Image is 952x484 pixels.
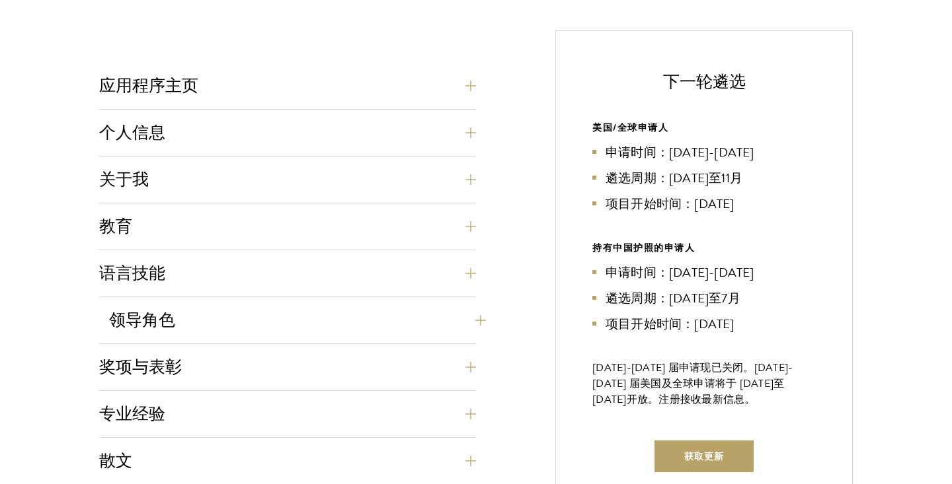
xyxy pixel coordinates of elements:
[592,121,668,135] font: 美国/全球申请人
[99,445,476,477] button: 散文
[606,143,754,162] font: 申请时间：[DATE]-[DATE]
[99,211,476,242] button: 教育
[99,75,198,96] font: 应用程序主页
[99,169,149,190] font: 关于我
[99,398,476,430] button: 专业经验
[684,450,724,464] font: 获取更新
[99,351,476,383] button: 奖项与表彰
[99,403,165,424] font: 专业经验
[606,263,754,282] font: 申请时间：[DATE]-[DATE]
[606,194,734,213] font: 项目开始时间：[DATE]
[606,168,742,188] font: 遴选周期：[DATE]至11月
[99,117,476,149] button: 个人信息
[592,360,793,407] font: [DATE]-[DATE] 届申请现已关闭。[DATE]-[DATE] 届美国及全球申请将于 [DATE]至 [DATE]开放。注册接收最新信息。
[99,216,132,236] font: 教育
[99,70,476,102] button: 应用程序主页
[99,357,182,377] font: 奖项与表彰
[663,71,746,92] font: 下一轮遴选
[99,450,132,471] font: 散文
[109,310,175,330] font: 领导角色
[99,164,476,195] button: 关于我
[109,304,486,336] button: 领导角色
[99,263,165,283] font: 语言技能
[654,440,754,472] button: 获取更新
[99,258,476,289] button: 语言技能
[99,122,165,143] font: 个人信息
[606,289,740,308] font: 遴选周期：[DATE]至7月
[606,314,734,333] font: 项目开始时间：[DATE]
[592,241,695,255] font: 持有中国护照的申请人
